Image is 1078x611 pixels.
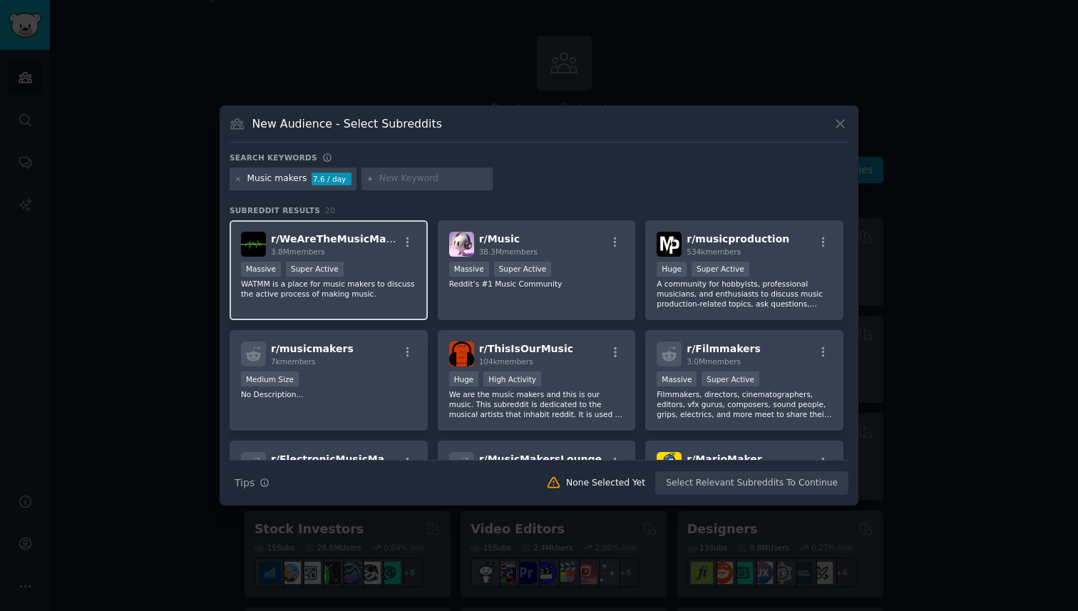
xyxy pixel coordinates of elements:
[479,247,538,256] span: 38.3M members
[702,371,759,386] div: Super Active
[379,173,488,185] input: New Keyword
[449,389,625,419] p: We are the music makers and this is our music. This subreddit is dedicated to the musical artists...
[241,371,299,386] div: Medium Size
[479,357,533,366] span: 104k members
[657,262,687,277] div: Huge
[479,233,520,245] span: r/ Music
[271,343,354,354] span: r/ musicmakers
[247,173,307,185] div: Music makers
[479,343,573,354] span: r/ ThisIsOurMusic
[687,453,761,465] span: r/ MarioMaker
[286,262,344,277] div: Super Active
[235,476,255,491] span: Tips
[449,279,625,289] p: Reddit’s #1 Music Community
[241,262,281,277] div: Massive
[657,389,832,419] p: Filmmakers, directors, cinematographers, editors, vfx gurus, composers, sound people, grips, elec...
[449,371,479,386] div: Huge
[241,232,266,257] img: WeAreTheMusicMakers
[230,471,274,496] button: Tips
[687,247,741,256] span: 534k members
[692,262,749,277] div: Super Active
[241,279,416,299] p: WATMM is a place for music makers to discuss the active process of making music.
[271,247,325,256] span: 3.8M members
[241,389,416,399] p: No Description...
[449,232,474,257] img: Music
[657,452,682,477] img: MarioMaker
[566,477,645,490] div: None Selected Yet
[687,343,760,354] span: r/ Filmmakers
[657,279,832,309] p: A community for hobbyists, professional musicians, and enthusiasts to discuss music production-re...
[230,153,317,163] h3: Search keywords
[252,116,442,131] h3: New Audience - Select Subreddits
[657,371,697,386] div: Massive
[230,205,320,215] span: Subreddit Results
[325,206,335,215] span: 20
[483,371,541,386] div: High Activity
[449,342,474,366] img: ThisIsOurMusic
[687,233,789,245] span: r/ musicproduction
[494,262,552,277] div: Super Active
[449,262,489,277] div: Massive
[271,357,316,366] span: 7k members
[312,173,351,185] div: 7.6 / day
[657,232,682,257] img: musicproduction
[271,233,410,245] span: r/ WeAreTheMusicMakers
[479,453,602,465] span: r/ MusicMakersLounge
[687,357,741,366] span: 3.0M members
[271,453,409,465] span: r/ ElectronicMusicMakers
